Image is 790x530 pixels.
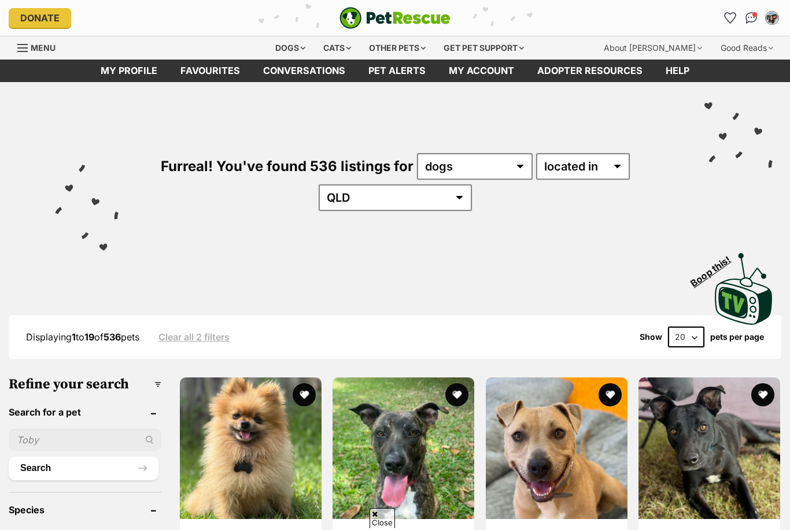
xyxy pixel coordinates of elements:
span: Boop this! [689,247,742,288]
img: Winnie - American Staffordshire Terrier Dog [333,377,474,519]
span: Show [640,332,662,342]
a: Conversations [742,9,761,27]
a: Donate [9,8,71,28]
input: Toby [9,429,161,451]
img: chat-41dd97257d64d25036548639549fe6c8038ab92f7586957e7f3b1b290dea8141.svg [745,12,758,24]
img: Tibi - Pomeranian Dog [180,377,322,519]
a: Menu [17,36,64,57]
button: Search [9,457,158,480]
img: Kellie - Kelpie Dog [638,377,780,519]
img: PetRescue TV logo [715,253,773,325]
ul: Account quick links [721,9,781,27]
div: Dogs [267,36,313,60]
a: Adopter resources [526,60,654,82]
a: Pet alerts [357,60,437,82]
span: Menu [31,43,56,53]
a: Clear all 2 filters [158,332,230,342]
div: Get pet support [435,36,532,60]
span: Close [370,508,395,528]
div: Good Reads [713,36,781,60]
a: My profile [89,60,169,82]
img: Princess - American Staffordshire Bull Terrier Dog [486,377,627,519]
a: Help [654,60,701,82]
button: favourite [599,383,622,406]
button: favourite [751,383,774,406]
button: favourite [293,383,316,406]
strong: 536 [104,331,121,343]
span: Displaying to of pets [26,331,139,343]
button: My account [763,9,781,27]
a: PetRescue [339,7,451,29]
button: favourite [446,383,469,406]
div: Cats [315,36,359,60]
header: Search for a pet [9,407,161,417]
strong: 19 [84,331,94,343]
img: Sophie Blondel profile pic [766,12,778,24]
a: My account [437,60,526,82]
strong: 1 [72,331,76,343]
label: pets per page [710,332,764,342]
div: About [PERSON_NAME] [596,36,710,60]
span: Furreal! You've found 536 listings for [161,158,414,175]
h3: Refine your search [9,376,161,392]
div: Other pets [361,36,434,60]
a: Favourites [169,60,252,82]
a: Boop this! [715,243,773,327]
header: Species [9,505,161,515]
a: Favourites [721,9,740,27]
a: conversations [252,60,357,82]
img: logo-e224e6f780fb5917bec1dbf3a21bbac754714ae5b6737aabdf751b685950b380.svg [339,7,451,29]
